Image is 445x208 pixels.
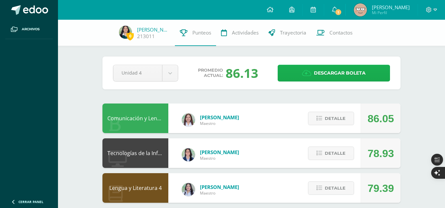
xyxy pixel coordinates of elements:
[175,20,216,46] a: Punteos
[368,173,394,203] div: 79.39
[200,190,239,196] span: Maestro
[368,139,394,168] div: 78.93
[264,20,311,46] a: Trayectoria
[372,4,410,11] span: [PERSON_NAME]
[137,33,155,40] a: 213011
[308,112,354,125] button: Detalle
[368,104,394,133] div: 86.05
[182,113,195,127] img: acecb51a315cac2de2e3deefdb732c9f.png
[216,20,264,46] a: Actividades
[335,9,342,16] span: 1
[325,182,346,194] span: Detalle
[308,181,354,195] button: Detalle
[18,199,43,204] span: Cerrar panel
[325,112,346,125] span: Detalle
[200,149,239,155] span: [PERSON_NAME]
[372,10,410,15] span: Mi Perfil
[314,65,366,81] span: Descargar boleta
[280,29,306,36] span: Trayectoria
[354,3,367,16] img: 4f584a23ab57ed1d5ae0c4d956f68ee2.png
[5,20,53,39] a: Archivos
[122,65,154,81] span: Unidad 4
[113,65,178,81] a: Unidad 4
[126,32,134,40] span: 0
[308,147,354,160] button: Detalle
[102,138,168,168] div: Tecnologías de la Información y la Comunicación 4
[102,173,168,203] div: Lengua y Literatura 4
[329,29,352,36] span: Contactos
[200,121,239,126] span: Maestro
[102,104,168,133] div: Comunicación y Lenguaje L3 Inglés 4
[22,27,40,32] span: Archivos
[200,155,239,161] span: Maestro
[200,184,239,190] span: [PERSON_NAME]
[311,20,357,46] a: Contactos
[182,183,195,196] img: df6a3bad71d85cf97c4a6d1acf904499.png
[198,68,223,78] span: Promedio actual:
[137,26,170,33] a: [PERSON_NAME]
[278,65,390,81] a: Descargar boleta
[182,148,195,161] img: 7489ccb779e23ff9f2c3e89c21f82ed0.png
[119,26,132,39] img: 8670e599328e1b651da57b5535759df0.png
[200,114,239,121] span: [PERSON_NAME]
[232,29,259,36] span: Actividades
[226,64,258,81] div: 86.13
[192,29,211,36] span: Punteos
[325,147,346,159] span: Detalle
